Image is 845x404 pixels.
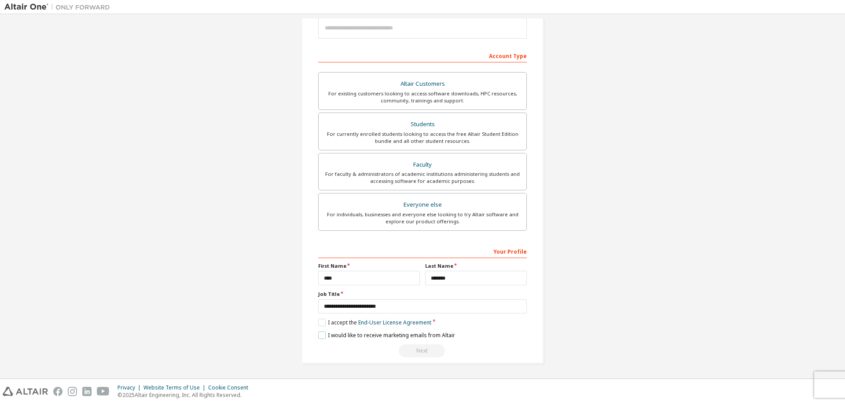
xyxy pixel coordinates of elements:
label: I would like to receive marketing emails from Altair [318,331,455,339]
div: For individuals, businesses and everyone else looking to try Altair software and explore our prod... [324,211,521,225]
a: End-User License Agreement [358,319,431,326]
img: instagram.svg [68,387,77,396]
div: Altair Customers [324,78,521,90]
img: altair_logo.svg [3,387,48,396]
div: Website Terms of Use [143,384,208,391]
label: Last Name [425,262,527,269]
div: For faculty & administrators of academic institutions administering students and accessing softwa... [324,171,521,185]
p: © 2025 Altair Engineering, Inc. All Rights Reserved. [118,391,253,399]
label: First Name [318,262,420,269]
div: Account Type [318,48,527,62]
div: For existing customers looking to access software downloads, HPC resources, community, trainings ... [324,90,521,104]
div: Cookie Consent [208,384,253,391]
label: I accept the [318,319,431,326]
img: youtube.svg [97,387,110,396]
div: Privacy [118,384,143,391]
img: facebook.svg [53,387,62,396]
div: Students [324,118,521,131]
div: Select your account type to continue [318,344,527,357]
img: linkedin.svg [82,387,92,396]
div: Your Profile [318,244,527,258]
label: Job Title [318,291,527,298]
div: Everyone else [324,199,521,211]
img: Altair One [4,3,114,11]
div: For currently enrolled students looking to access the free Altair Student Edition bundle and all ... [324,131,521,145]
div: Faculty [324,159,521,171]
